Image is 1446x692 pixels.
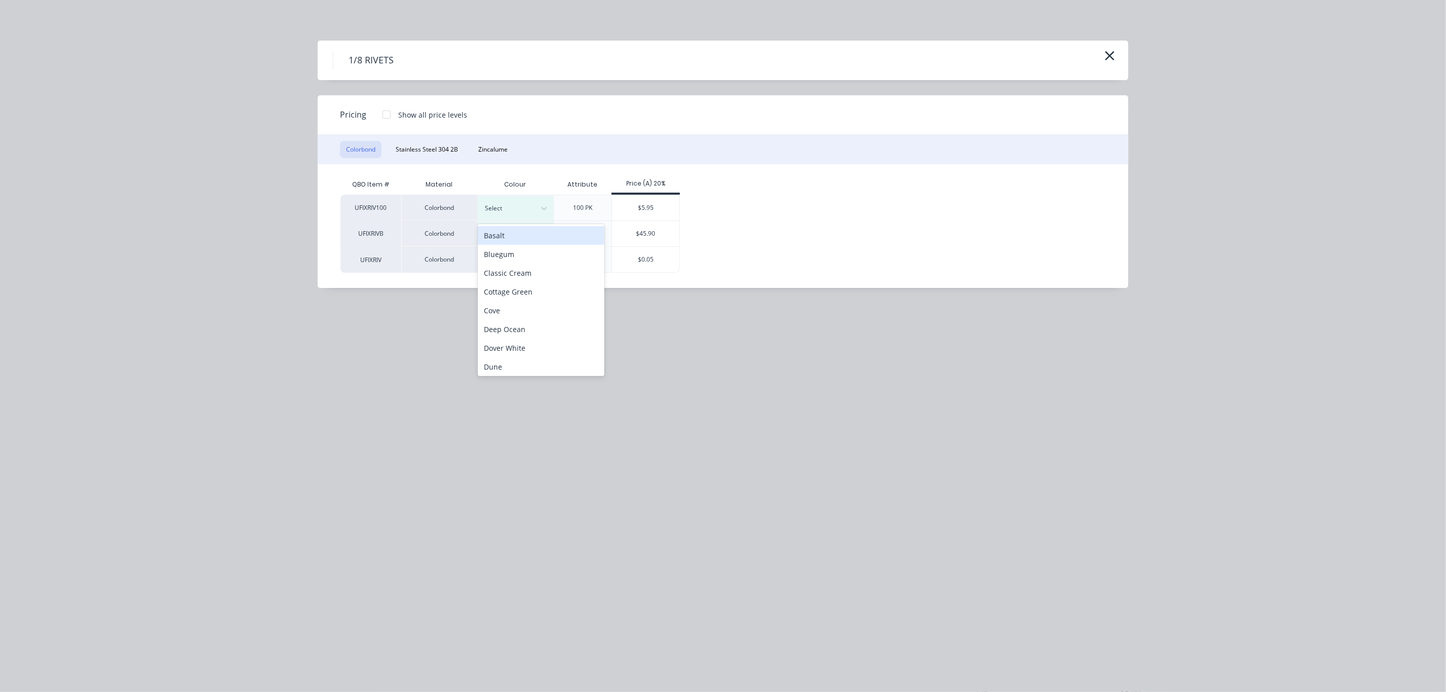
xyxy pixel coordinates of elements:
button: Colorbond [340,141,382,158]
div: $5.95 [612,195,679,221]
div: Bluegum [478,245,604,264]
div: Colorbond [401,221,477,246]
div: $45.90 [612,221,679,246]
button: Zincalume [472,141,514,158]
div: 100 PK [573,203,592,212]
span: Pricing [340,108,366,121]
div: UFIXRIV [340,246,401,273]
div: Dover White [478,339,604,357]
div: Classic Cream [478,264,604,282]
div: Attribute [559,172,605,197]
div: Material [401,174,477,195]
div: Price (A) 20% [612,179,680,188]
div: Colorbond [401,195,477,221]
div: Deep Ocean [478,320,604,339]
div: Cove [478,301,604,320]
h4: 1/8 RIVETS [333,51,409,70]
div: Dune [478,357,604,376]
div: Show all price levels [398,110,467,120]
div: Basalt [478,226,604,245]
div: Colorbond [401,246,477,273]
div: Cottage Green [478,282,604,301]
button: Stainless Steel 304 2B [390,141,464,158]
div: $0.05 [612,247,679,272]
div: UFIXRIV100 [340,195,401,221]
div: Colour [477,174,553,195]
div: UFIXRIVB [340,221,401,246]
div: QBO Item # [340,174,401,195]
